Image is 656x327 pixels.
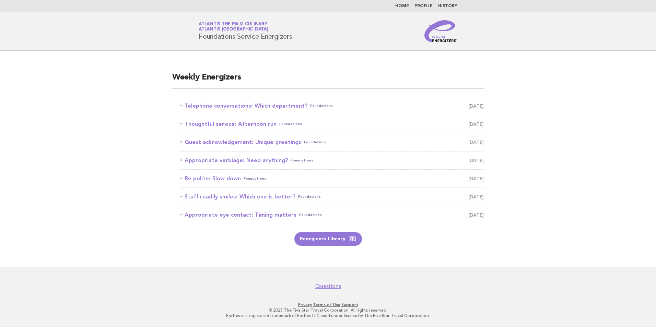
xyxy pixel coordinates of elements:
[468,137,484,147] span: [DATE]
[438,4,457,8] a: History
[299,210,322,220] span: Foundations
[395,4,409,8] a: Home
[279,119,302,129] span: Foundations
[304,137,327,147] span: Foundations
[468,101,484,111] span: [DATE]
[294,232,362,246] a: Energizers Library
[315,283,341,290] a: Questions
[468,156,484,165] span: [DATE]
[244,174,266,183] span: Foundations
[313,302,340,307] a: Terms of Use
[310,101,333,111] span: Foundations
[414,4,433,8] a: Profile
[180,101,484,111] a: Telephone conversations: Which department?Foundations [DATE]
[180,210,484,220] a: Appropriate eye contact: Timing mattersFoundations [DATE]
[291,156,313,165] span: Foundations
[180,137,484,147] a: Guest acknowledgement: Unique greetingsFoundations [DATE]
[180,174,484,183] a: Be polite: Slow downFoundations [DATE]
[468,192,484,202] span: [DATE]
[118,313,538,318] p: Forbes is a registered trademark of Forbes LLC used under license by The Five Star Travel Corpora...
[118,307,538,313] p: © 2025 The Five Star Travel Corporation. All rights reserved.
[341,302,358,307] a: Support
[172,72,484,89] h2: Weekly Energizers
[468,174,484,183] span: [DATE]
[118,302,538,307] p: · ·
[468,119,484,129] span: [DATE]
[180,156,484,165] a: Appropriate verbiage: Need anything?Foundations [DATE]
[468,210,484,220] span: [DATE]
[199,22,268,32] a: Atlantis The Palm CulinaryAtlantis [GEOGRAPHIC_DATA]
[180,119,484,129] a: Thoughtful service: Afternoon runFoundations [DATE]
[424,20,457,42] img: Service Energizers
[199,27,268,32] span: Atlantis [GEOGRAPHIC_DATA]
[298,302,312,307] a: Privacy
[180,192,484,202] a: Staff readily smiles: Which one is better?Foundations [DATE]
[199,22,292,40] h1: Foundations Service Energizers
[298,192,321,202] span: Foundations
